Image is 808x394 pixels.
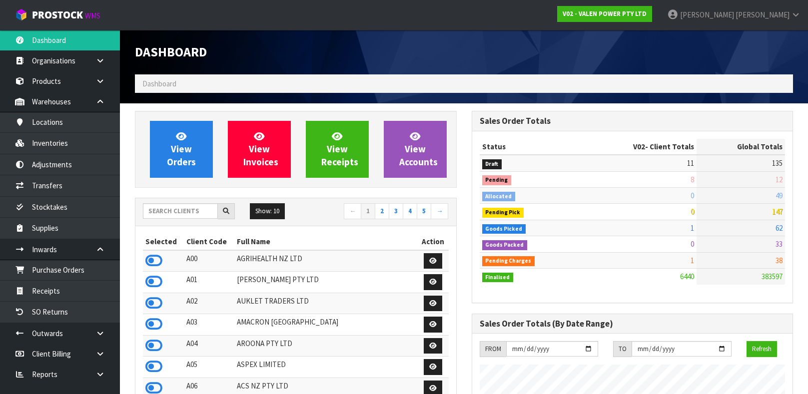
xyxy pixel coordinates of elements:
a: ← [344,203,361,219]
td: A04 [184,335,235,357]
span: 1 [691,223,694,233]
span: 0 [691,207,694,216]
a: ViewOrders [150,121,213,178]
span: 12 [776,175,783,184]
td: A05 [184,357,235,378]
span: [PERSON_NAME] [680,10,734,19]
td: A03 [184,314,235,336]
strong: V02 - VALEN POWER PTY LTD [563,9,647,18]
span: Allocated [482,192,516,202]
td: AROONA PTY LTD [234,335,418,357]
span: Finalised [482,273,514,283]
a: 2 [375,203,389,219]
th: Action [418,234,449,250]
td: AUKLET TRADERS LTD [234,293,418,314]
th: Global Totals [697,139,785,155]
td: AMACRON [GEOGRAPHIC_DATA] [234,314,418,336]
span: Dashboard [142,79,176,88]
th: Client Code [184,234,235,250]
td: ASPEX LIMITED [234,357,418,378]
td: A01 [184,272,235,293]
td: A02 [184,293,235,314]
a: → [431,203,448,219]
a: 3 [389,203,403,219]
th: - Client Totals [581,139,697,155]
span: 0 [691,239,694,249]
a: ViewInvoices [228,121,291,178]
span: 135 [772,158,783,168]
span: 1 [691,256,694,265]
span: Dashboard [135,43,207,60]
span: Pending Pick [482,208,524,218]
th: Selected [143,234,184,250]
span: Goods Packed [482,240,528,250]
span: 38 [776,256,783,265]
a: ViewAccounts [384,121,447,178]
span: 49 [776,191,783,200]
span: Pending Charges [482,256,535,266]
h3: Sales Order Totals (By Date Range) [480,319,786,329]
span: [PERSON_NAME] [736,10,790,19]
span: ProStock [32,8,83,21]
small: WMS [85,11,100,20]
th: Status [480,139,581,155]
span: View Invoices [243,130,278,168]
td: A00 [184,250,235,272]
a: ViewReceipts [306,121,369,178]
span: 8 [691,175,694,184]
span: 383597 [762,272,783,281]
a: 1 [361,203,375,219]
a: 4 [403,203,417,219]
span: Draft [482,159,502,169]
span: Goods Picked [482,224,526,234]
input: Search clients [143,203,218,219]
span: 11 [687,158,694,168]
span: View Accounts [399,130,438,168]
span: 62 [776,223,783,233]
span: View Receipts [321,130,358,168]
span: 0 [691,191,694,200]
div: FROM [480,341,506,357]
nav: Page navigation [303,203,449,221]
td: [PERSON_NAME] PTY LTD [234,272,418,293]
span: 33 [776,239,783,249]
div: TO [613,341,632,357]
h3: Sales Order Totals [480,116,786,126]
td: AGRIHEALTH NZ LTD [234,250,418,272]
span: 6440 [680,272,694,281]
span: V02 [633,142,645,151]
button: Show: 10 [250,203,285,219]
th: Full Name [234,234,418,250]
img: cube-alt.png [15,8,27,21]
span: View Orders [167,130,196,168]
span: 147 [772,207,783,216]
a: V02 - VALEN POWER PTY LTD [557,6,652,22]
span: Pending [482,175,512,185]
a: 5 [417,203,431,219]
button: Refresh [747,341,777,357]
